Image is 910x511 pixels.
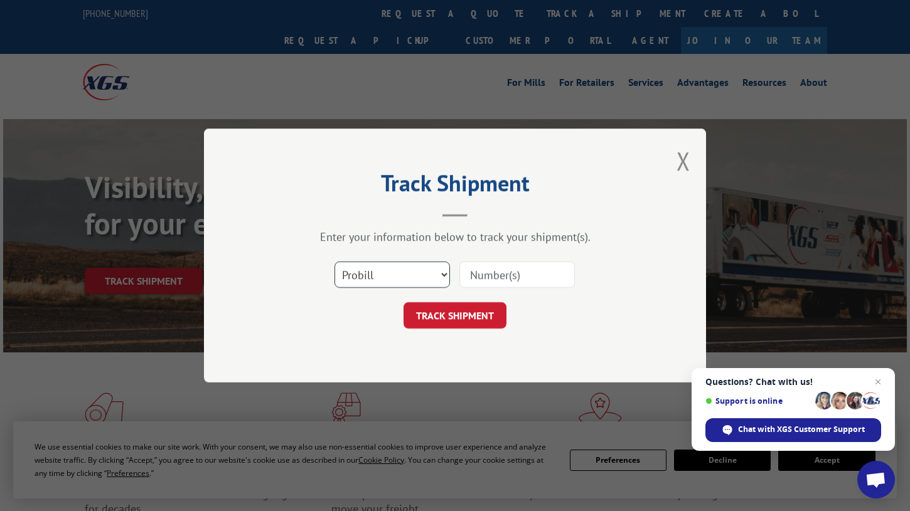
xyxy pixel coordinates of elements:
div: Chat with XGS Customer Support [705,418,881,442]
input: Number(s) [459,261,575,288]
button: Close modal [677,144,690,177]
div: Open chat [857,461,895,498]
span: Questions? Chat with us! [705,377,881,387]
span: Support is online [705,396,811,406]
span: Chat with XGS Customer Support [738,424,865,435]
h2: Track Shipment [267,174,643,198]
div: Enter your information below to track your shipment(s). [267,229,643,244]
span: Close chat [870,374,886,389]
button: TRACK SHIPMENT [404,302,506,329]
